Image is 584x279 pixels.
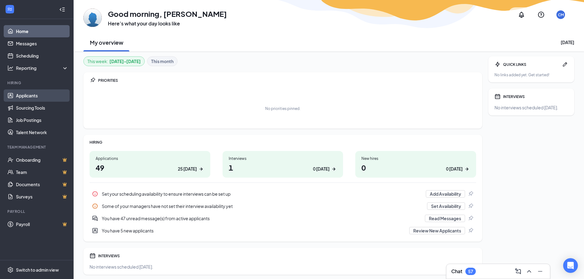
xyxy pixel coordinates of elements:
img: Chris Mcarthur [83,9,102,27]
svg: Pin [90,77,96,83]
div: INTERVIEWS [98,253,476,258]
div: Some of your managers have not set their interview availability yet [90,200,476,212]
div: No interviews scheduled [DATE]. [494,104,568,111]
svg: Collapse [59,6,65,13]
h2: My overview [90,39,123,46]
div: This week : [87,58,141,65]
button: ChevronUp [524,266,534,276]
a: DocumentsCrown [16,178,68,190]
svg: ComposeMessage [514,268,522,275]
button: Set Availability [427,202,465,210]
svg: Minimize [536,268,544,275]
svg: Settings [7,267,13,273]
svg: Bolt [494,61,501,67]
button: Add Availability [426,190,465,198]
b: [DATE] - [DATE] [109,58,141,65]
a: Applicants [16,89,68,102]
div: Applications [96,156,204,161]
div: PRIORITIES [98,78,476,83]
div: No priorities pinned. [265,106,300,111]
svg: ArrowRight [331,166,337,172]
div: No links added yet. Get started! [494,72,568,77]
a: SurveysCrown [16,190,68,203]
div: Open Intercom Messenger [563,258,578,273]
svg: ArrowRight [464,166,470,172]
a: Job Postings [16,114,68,126]
div: [DATE] [561,39,574,45]
a: InfoSet your scheduling availability to ensure interviews can be set upAdd AvailabilityPin [90,188,476,200]
div: INTERVIEWS [503,94,568,99]
div: Set your scheduling availability to ensure interviews can be set up [102,191,422,197]
svg: ArrowRight [198,166,204,172]
div: Some of your managers have not set their interview availability yet [102,203,423,209]
a: TeamCrown [16,166,68,178]
div: You have 47 unread message(s) from active applicants [90,212,476,224]
svg: WorkstreamLogo [7,6,13,12]
svg: Calendar [494,93,501,100]
div: Payroll [7,209,67,214]
a: Talent Network [16,126,68,138]
a: DoubleChatActiveYou have 47 unread message(s) from active applicantsRead MessagesPin [90,212,476,224]
div: Set your scheduling availability to ensure interviews can be set up [90,188,476,200]
div: HIRING [90,140,476,145]
svg: Pin [468,203,474,209]
a: Home [16,25,68,37]
div: 0 [DATE] [313,166,330,172]
h1: 0 [361,162,470,173]
div: Interviews [229,156,337,161]
svg: Info [92,191,98,197]
div: New hires [361,156,470,161]
svg: QuestionInfo [537,11,545,18]
a: InfoSome of your managers have not set their interview availability yetSet AvailabilityPin [90,200,476,212]
h1: 1 [229,162,337,173]
div: No interviews scheduled [DATE]. [90,264,476,270]
svg: Notifications [518,11,525,18]
div: Switch to admin view [16,267,59,273]
div: 25 [DATE] [178,166,197,172]
svg: Info [92,203,98,209]
h3: Chat [451,268,462,275]
div: You have 47 unread message(s) from active applicants [102,215,421,221]
svg: Analysis [7,65,13,71]
svg: Pin [468,191,474,197]
svg: UserEntity [92,228,98,234]
div: 57 [468,269,473,274]
a: New hires00 [DATE]ArrowRight [355,151,476,178]
button: Minimize [535,266,545,276]
button: Review New Applicants [409,227,465,234]
div: You have 5 new applicants [90,224,476,237]
a: OnboardingCrown [16,154,68,166]
h1: 49 [96,162,204,173]
a: Interviews10 [DATE]ArrowRight [223,151,343,178]
h1: Good morning, [PERSON_NAME] [108,9,227,19]
button: ComposeMessage [513,266,523,276]
div: Hiring [7,80,67,85]
div: You have 5 new applicants [102,228,406,234]
svg: Pen [562,61,568,67]
a: Applications4925 [DATE]ArrowRight [90,151,210,178]
b: This month [151,58,174,65]
div: Team Management [7,145,67,150]
a: Messages [16,37,68,50]
h3: Here’s what your day looks like [108,20,227,27]
a: UserEntityYou have 5 new applicantsReview New ApplicantsPin [90,224,476,237]
div: CM [558,12,564,17]
div: Reporting [16,65,69,71]
svg: Pin [468,228,474,234]
svg: Pin [468,215,474,221]
svg: Calendar [90,253,96,259]
a: Scheduling [16,50,68,62]
div: 0 [DATE] [446,166,463,172]
button: Read Messages [425,215,465,222]
a: Sourcing Tools [16,102,68,114]
svg: ChevronUp [525,268,533,275]
a: PayrollCrown [16,218,68,230]
div: QUICK LINKS [503,62,559,67]
svg: DoubleChatActive [92,215,98,221]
